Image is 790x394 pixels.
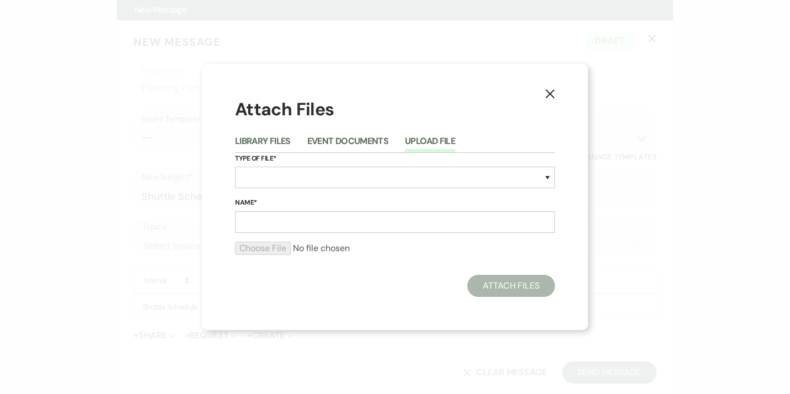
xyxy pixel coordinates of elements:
button: Attach Files [467,275,555,297]
label: Type of File* [235,153,555,165]
button: Library Files [235,137,291,152]
label: Name* [235,197,555,209]
h1: Attach Files [235,97,555,122]
button: Event Documents [307,137,388,152]
button: Upload File [405,137,455,152]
